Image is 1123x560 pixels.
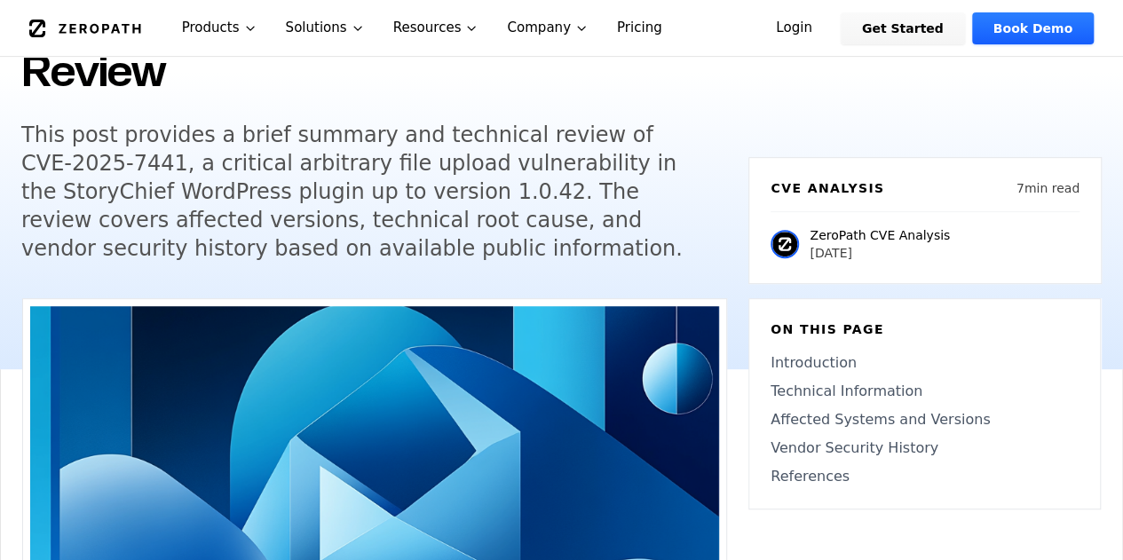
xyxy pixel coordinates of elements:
h6: On this page [771,320,1079,338]
a: Get Started [841,12,965,44]
a: References [771,466,1079,487]
img: ZeroPath CVE Analysis [771,230,799,258]
p: 7 min read [1016,179,1080,197]
p: ZeroPath CVE Analysis [810,226,950,244]
a: Login [755,12,834,44]
h5: This post provides a brief summary and technical review of CVE-2025-7441, a critical arbitrary fi... [21,121,703,263]
a: Technical Information [771,381,1079,402]
a: Introduction [771,352,1079,374]
h6: CVE Analysis [771,179,884,197]
p: [DATE] [810,244,950,262]
a: Book Demo [972,12,1094,44]
a: Affected Systems and Versions [771,409,1079,430]
a: Vendor Security History [771,438,1079,459]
